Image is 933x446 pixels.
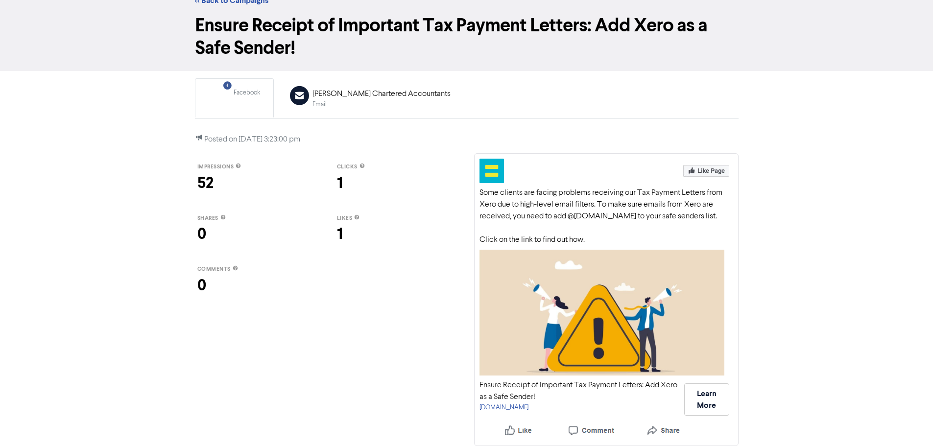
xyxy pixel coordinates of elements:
[884,399,933,446] iframe: Chat Widget
[195,14,739,59] h1: Ensure Receipt of Important Tax Payment Letters: Add Xero as a Safe Sender!
[479,404,528,411] a: [DOMAIN_NAME]
[684,396,729,403] a: Learn More
[683,165,729,177] img: Like Page
[479,379,681,403] div: Ensure Receipt of Important Tax Payment Letters: Add Xero as a Safe Sender!
[337,215,353,222] span: likes
[337,164,358,170] span: clicks
[197,222,317,246] div: 0
[684,383,729,416] button: Learn More
[197,171,317,195] div: 52
[337,222,457,246] div: 1
[312,88,451,100] div: [PERSON_NAME] Chartered Accountants
[479,187,733,246] div: Some clients are facing problems receiving our Tax Payment Letters from Xero due to high-level em...
[197,164,234,170] span: impressions
[479,250,724,375] img: Your Selected Media
[195,134,739,145] p: Posted on [DATE] 3:23:00 pm
[312,100,451,109] div: Email
[197,266,231,273] span: comments
[197,274,317,297] div: 0
[234,88,260,97] div: Facebook
[479,420,700,441] img: Like, Comment, Share
[337,171,457,195] div: 1
[197,215,218,222] span: shares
